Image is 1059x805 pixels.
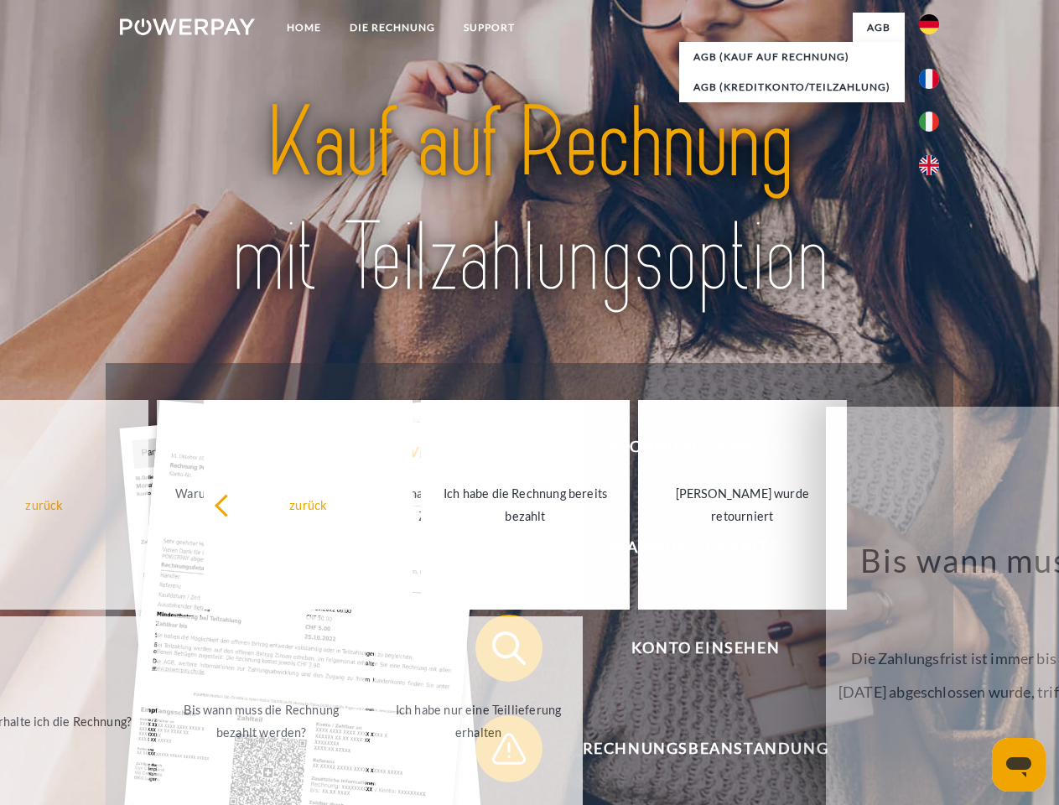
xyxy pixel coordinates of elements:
div: [PERSON_NAME] wurde retourniert [648,482,837,527]
img: it [919,112,939,132]
a: AGB (Kreditkonto/Teilzahlung) [679,72,905,102]
a: agb [853,13,905,43]
a: DIE RECHNUNG [335,13,449,43]
a: SUPPORT [449,13,529,43]
a: AGB (Kauf auf Rechnung) [679,42,905,72]
span: Konto einsehen [500,615,911,682]
img: fr [919,69,939,89]
button: Konto einsehen [475,615,911,682]
img: en [919,155,939,175]
div: Ich habe nur eine Teillieferung erhalten [384,699,573,744]
div: Ich habe die Rechnung bereits bezahlt [431,482,620,527]
img: title-powerpay_de.svg [160,80,899,321]
button: Rechnungsbeanstandung [475,715,911,782]
iframe: Schaltfläche zum Öffnen des Messaging-Fensters [992,738,1046,792]
img: logo-powerpay-white.svg [120,18,255,35]
img: de [919,14,939,34]
a: Home [273,13,335,43]
div: zurück [214,493,402,516]
div: Warum habe ich eine Rechnung erhalten? [167,482,356,527]
span: Rechnungsbeanstandung [500,715,911,782]
div: Bis wann muss die Rechnung bezahlt werden? [167,699,356,744]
